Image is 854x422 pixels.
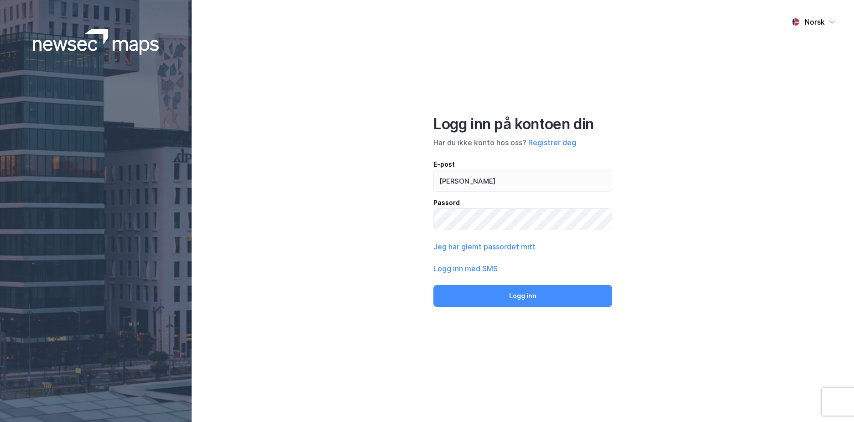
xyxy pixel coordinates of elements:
div: Passord [433,197,612,208]
img: logoWhite.bf58a803f64e89776f2b079ca2356427.svg [33,29,159,55]
button: Logg inn [433,285,612,307]
div: Har du ikke konto hos oss? [433,137,612,148]
div: Logg inn på kontoen din [433,115,612,133]
iframe: Chat Widget [808,378,854,422]
div: Norsk [805,16,825,27]
button: Logg inn med SMS [433,263,498,274]
div: E-post [433,159,612,170]
button: Registrer deg [528,137,576,148]
button: Jeg har glemt passordet mitt [433,241,536,252]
